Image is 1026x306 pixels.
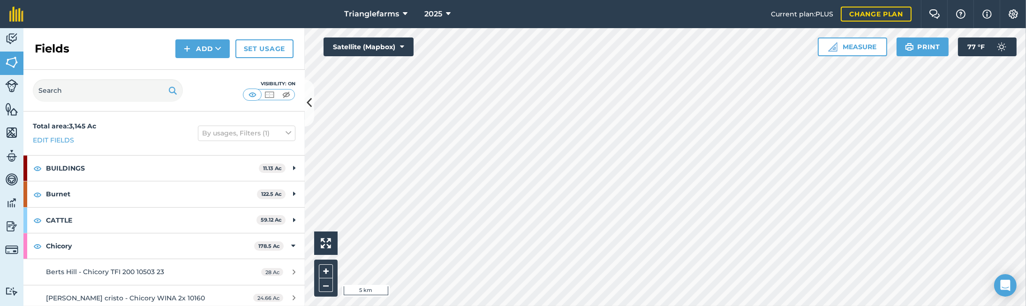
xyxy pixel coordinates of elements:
[258,243,280,249] strong: 178.5 Ac
[46,268,164,276] span: Berts Hill - Chicory TFI 200 10503 23
[5,219,18,233] img: svg+xml;base64,PD94bWwgdmVyc2lvbj0iMS4wIiBlbmNvZGluZz0idXRmLTgiPz4KPCEtLSBHZW5lcmF0b3I6IEFkb2JlIE...
[23,233,305,259] div: Chicory178.5 Ac
[818,37,887,56] button: Measure
[264,90,275,99] img: svg+xml;base64,PHN2ZyB4bWxucz0iaHR0cDovL3d3dy53My5vcmcvMjAwMC9zdmciIHdpZHRoPSI1MCIgaGVpZ2h0PSI0MC...
[5,79,18,92] img: svg+xml;base64,PD94bWwgdmVyc2lvbj0iMS4wIiBlbmNvZGluZz0idXRmLTgiPz4KPCEtLSBHZW5lcmF0b3I6IEFkb2JlIE...
[9,7,23,22] img: fieldmargin Logo
[321,238,331,248] img: Four arrows, one pointing top left, one top right, one bottom right and the last bottom left
[992,37,1011,56] img: svg+xml;base64,PD94bWwgdmVyc2lvbj0iMS4wIiBlbmNvZGluZz0idXRmLTgiPz4KPCEtLSBHZW5lcmF0b3I6IEFkb2JlIE...
[168,85,177,96] img: svg+xml;base64,PHN2ZyB4bWxucz0iaHR0cDovL3d3dy53My5vcmcvMjAwMC9zdmciIHdpZHRoPSIxOSIgaGVpZ2h0PSIyNC...
[235,39,294,58] a: Set usage
[5,243,18,256] img: svg+xml;base64,PD94bWwgdmVyc2lvbj0iMS4wIiBlbmNvZGluZz0idXRmLTgiPz4KPCEtLSBHZW5lcmF0b3I6IEFkb2JlIE...
[905,41,914,52] img: svg+xml;base64,PHN2ZyB4bWxucz0iaHR0cDovL3d3dy53My5vcmcvMjAwMC9zdmciIHdpZHRoPSIxOSIgaGVpZ2h0PSIyNC...
[261,191,282,197] strong: 122.5 Ac
[263,165,282,172] strong: 11.13 Ac
[33,163,42,174] img: svg+xml;base64,PHN2ZyB4bWxucz0iaHR0cDovL3d3dy53My5vcmcvMjAwMC9zdmciIHdpZHRoPSIxOCIgaGVpZ2h0PSIyNC...
[5,196,18,210] img: svg+xml;base64,PD94bWwgdmVyc2lvbj0iMS4wIiBlbmNvZGluZz0idXRmLTgiPz4KPCEtLSBHZW5lcmF0b3I6IEFkb2JlIE...
[261,216,282,223] strong: 59.12 Ac
[5,32,18,46] img: svg+xml;base64,PD94bWwgdmVyc2lvbj0iMS4wIiBlbmNvZGluZz0idXRmLTgiPz4KPCEtLSBHZW5lcmF0b3I6IEFkb2JlIE...
[46,181,257,207] strong: Burnet
[982,8,992,20] img: svg+xml;base64,PHN2ZyB4bWxucz0iaHR0cDovL3d3dy53My5vcmcvMjAwMC9zdmciIHdpZHRoPSIxNyIgaGVpZ2h0PSIxNy...
[958,37,1017,56] button: 77 °F
[23,156,305,181] div: BUILDINGS11.13 Ac
[247,90,258,99] img: svg+xml;base64,PHN2ZyB4bWxucz0iaHR0cDovL3d3dy53My5vcmcvMjAwMC9zdmciIHdpZHRoPSI1MCIgaGVpZ2h0PSI0MC...
[253,294,283,302] span: 24.66 Ac
[198,126,295,141] button: By usages, Filters (1)
[319,264,333,278] button: +
[184,43,190,54] img: svg+xml;base64,PHN2ZyB4bWxucz0iaHR0cDovL3d3dy53My5vcmcvMjAwMC9zdmciIHdpZHRoPSIxNCIgaGVpZ2h0PSIyNC...
[929,9,940,19] img: Two speech bubbles overlapping with the left bubble in the forefront
[33,122,96,130] strong: Total area : 3,145 Ac
[324,37,414,56] button: Satellite (Mapbox)
[5,149,18,163] img: svg+xml;base64,PD94bWwgdmVyc2lvbj0iMS4wIiBlbmNvZGluZz0idXRmLTgiPz4KPCEtLSBHZW5lcmF0b3I6IEFkb2JlIE...
[771,9,833,19] span: Current plan : PLUS
[33,189,42,200] img: svg+xml;base64,PHN2ZyB4bWxucz0iaHR0cDovL3d3dy53My5vcmcvMjAwMC9zdmciIHdpZHRoPSIxOCIgaGVpZ2h0PSIyNC...
[23,259,305,284] a: Berts Hill - Chicory TFI 200 10503 2328 Ac
[5,126,18,140] img: svg+xml;base64,PHN2ZyB4bWxucz0iaHR0cDovL3d3dy53My5vcmcvMjAwMC9zdmciIHdpZHRoPSI1NiIgaGVpZ2h0PSI2MC...
[243,80,295,88] div: Visibility: On
[994,274,1017,297] div: Open Intercom Messenger
[319,278,333,292] button: –
[23,208,305,233] div: CATTLE59.12 Ac
[46,156,259,181] strong: BUILDINGS
[5,102,18,116] img: svg+xml;base64,PHN2ZyB4bWxucz0iaHR0cDovL3d3dy53My5vcmcvMjAwMC9zdmciIHdpZHRoPSI1NiIgaGVpZ2h0PSI2MC...
[1008,9,1019,19] img: A cog icon
[33,135,74,145] a: Edit fields
[33,79,183,102] input: Search
[897,37,949,56] button: Print
[5,287,18,296] img: svg+xml;base64,PD94bWwgdmVyc2lvbj0iMS4wIiBlbmNvZGluZz0idXRmLTgiPz4KPCEtLSBHZW5lcmF0b3I6IEFkb2JlIE...
[955,9,966,19] img: A question mark icon
[46,233,254,259] strong: Chicory
[46,294,205,302] span: [PERSON_NAME] cristo - Chicory WINA 2x 10160
[261,268,283,276] span: 28 Ac
[23,181,305,207] div: Burnet122.5 Ac
[424,8,442,20] span: 2025
[344,8,399,20] span: Trianglefarms
[46,208,256,233] strong: CATTLE
[5,55,18,69] img: svg+xml;base64,PHN2ZyB4bWxucz0iaHR0cDovL3d3dy53My5vcmcvMjAwMC9zdmciIHdpZHRoPSI1NiIgaGVpZ2h0PSI2MC...
[5,172,18,187] img: svg+xml;base64,PD94bWwgdmVyc2lvbj0iMS4wIiBlbmNvZGluZz0idXRmLTgiPz4KPCEtLSBHZW5lcmF0b3I6IEFkb2JlIE...
[967,37,985,56] span: 77 ° F
[33,215,42,226] img: svg+xml;base64,PHN2ZyB4bWxucz0iaHR0cDovL3d3dy53My5vcmcvMjAwMC9zdmciIHdpZHRoPSIxOCIgaGVpZ2h0PSIyNC...
[280,90,292,99] img: svg+xml;base64,PHN2ZyB4bWxucz0iaHR0cDovL3d3dy53My5vcmcvMjAwMC9zdmciIHdpZHRoPSI1MCIgaGVpZ2h0PSI0MC...
[828,42,837,52] img: Ruler icon
[175,39,230,58] button: Add
[35,41,69,56] h2: Fields
[33,240,42,252] img: svg+xml;base64,PHN2ZyB4bWxucz0iaHR0cDovL3d3dy53My5vcmcvMjAwMC9zdmciIHdpZHRoPSIxOCIgaGVpZ2h0PSIyNC...
[841,7,912,22] a: Change plan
